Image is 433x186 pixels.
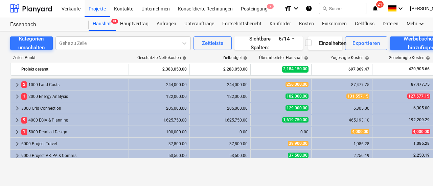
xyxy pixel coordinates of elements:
[21,81,27,88] span: 2
[21,64,126,75] div: Projekt gesamt
[21,115,126,126] div: 4000 ESIA & Planning
[181,56,186,60] span: help
[253,130,309,134] div: 0.00
[116,17,153,31] a: Hauptvertrag
[267,4,274,9] span: 2
[89,17,116,31] a: Haushalt9+
[242,56,247,60] span: help
[288,141,309,146] span: 39,900.00
[180,17,218,31] a: Unteraufträge
[10,36,53,50] button: Kategorien umschalten
[192,141,248,146] div: 37,800.00
[192,94,248,99] div: 122,000.00
[403,17,430,31] div: Mehr
[192,106,248,111] div: 205,000.00
[364,56,369,60] span: help
[314,106,369,111] div: 6,305.00
[407,94,430,99] span: 127,577.15
[396,4,405,12] i: keyboard_arrow_down
[192,64,248,75] div: 2,288,050.00
[13,128,21,136] span: keyboard_arrow_right
[305,4,312,12] i: Wissensbasis
[319,3,366,14] button: Suche
[10,21,81,28] div: Essenbach
[399,154,433,186] div: Chat-Widget
[266,17,295,31] div: Kauforder
[218,17,266,31] a: Fortschrittsbericht
[425,56,430,60] span: help
[137,55,186,60] div: Geschätzte Nettokosten
[286,94,309,99] span: 102,000.00
[282,66,309,72] span: 2,184,150.00
[284,4,292,12] i: format_size
[351,129,369,134] span: 4,000.00
[132,106,187,111] div: 205,000.00
[234,36,303,50] button: Sichtbare Spalten:6/14
[314,82,369,87] div: 87,477.75
[223,55,247,60] div: Zielbudget
[314,153,369,158] div: 2,250.19
[314,118,369,123] div: 465,193.10
[132,118,187,123] div: 1,625,750.00
[372,4,379,12] i: notifications
[132,153,187,158] div: 53,500.00
[259,55,308,60] div: Überarbeiteter Haushalt
[132,82,187,87] div: 244,000.00
[202,39,223,48] div: Zeitleiste
[304,39,346,48] div: Einzelheiten
[314,64,369,75] div: 697,869.47
[132,94,187,99] div: 122,000.00
[192,82,248,87] div: 244,000.00
[111,19,118,24] span: 9+
[89,17,116,31] div: Haushalt
[295,17,318,31] a: Kosten
[413,141,430,146] span: 1,086.28
[292,4,300,12] i: keyboard_arrow_down
[21,138,126,149] div: 6000 Project Travel
[412,129,430,134] span: 4,000.00
[10,55,129,60] div: Zeilen-Punkt
[13,81,21,89] span: keyboard_arrow_right
[13,116,21,124] span: keyboard_arrow_right
[21,103,126,114] div: 3000 Grid Connection
[21,150,126,161] div: 9000 Project PR, PA & Comms
[243,34,295,52] div: Sichtbare Spalten : 6/14
[331,55,369,60] div: Zugesagte Kosten
[192,153,248,158] div: 53,500.00
[399,154,433,186] iframe: Chat Widget
[21,129,27,135] span: 1
[379,17,403,31] a: Dateien
[389,55,430,60] div: Genehmigte Kosten
[13,92,21,101] span: keyboard_arrow_right
[21,91,126,102] div: 2000 Energy Analysis
[322,6,327,11] span: search
[13,152,21,160] span: keyboard_arrow_right
[410,82,430,87] span: 87,477.75
[13,140,21,148] span: keyboard_arrow_right
[18,34,45,52] div: Kategorien umschalten
[21,117,27,123] span: 9
[13,104,21,112] span: keyboard_arrow_right
[376,1,384,8] span: 21
[21,127,126,137] div: 5000 Detailed Design
[132,130,187,134] div: 100,000.00
[288,153,309,158] span: 37,500.00
[282,117,309,123] span: 1,619,750.00
[286,82,309,87] span: 256,000.00
[351,17,379,31] a: Geldfluss
[408,66,430,72] span: 420,905.66
[132,141,187,146] div: 37,800.00
[417,20,426,28] i: keyboard_arrow_down
[21,79,126,90] div: 1000 Land Costs
[286,105,309,111] span: 129,000.00
[352,39,380,48] div: Exportieren
[346,94,369,99] span: 131,557.15
[132,64,187,75] div: 2,388,050.00
[21,93,27,100] span: 1
[318,17,351,31] div: Einkommen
